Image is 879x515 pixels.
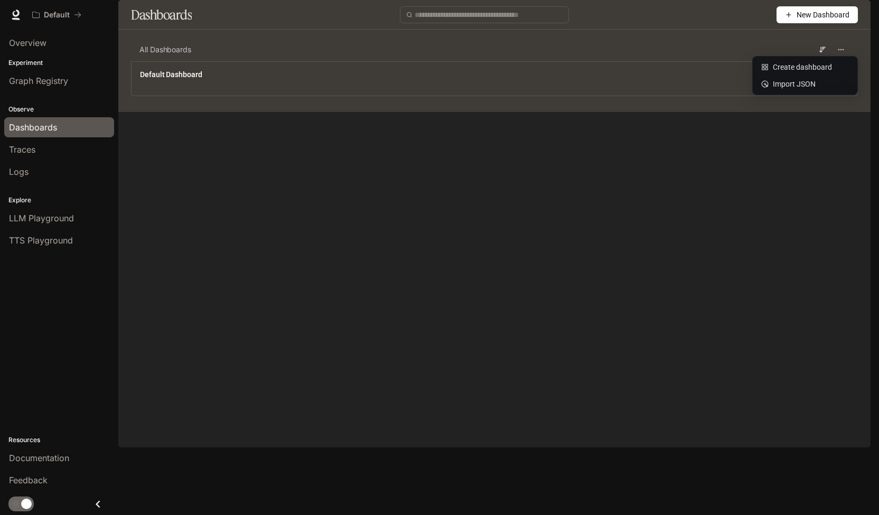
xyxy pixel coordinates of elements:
[44,11,70,20] p: Default
[761,78,849,90] div: Import JSON
[777,6,858,23] button: New Dashboard
[131,4,192,25] h1: Dashboards
[140,69,202,80] a: Default Dashboard
[761,61,849,73] div: Create dashboard
[27,4,86,25] button: All workspaces
[797,9,849,21] span: New Dashboard
[139,44,191,55] span: All Dashboards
